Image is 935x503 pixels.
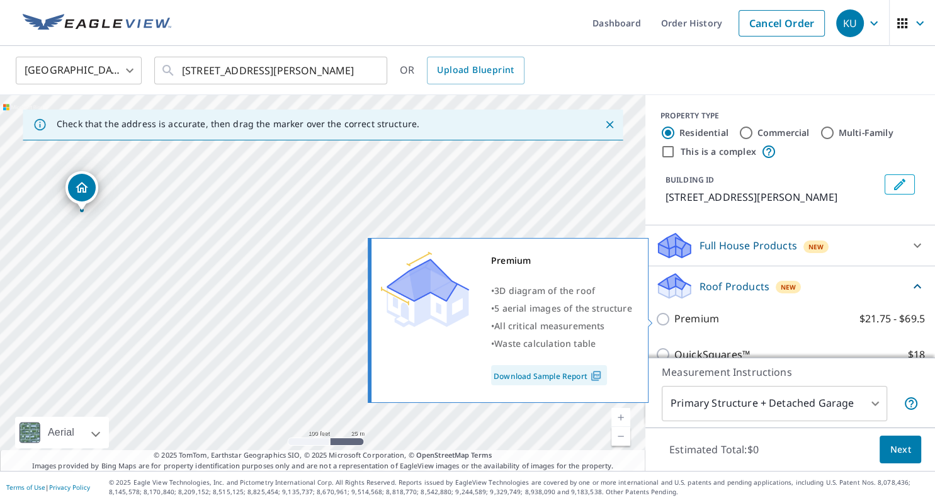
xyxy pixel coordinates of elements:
[781,282,796,292] span: New
[700,238,797,253] p: Full House Products
[660,110,920,122] div: PROPERTY TYPE
[23,14,171,33] img: EV Logo
[491,365,607,385] a: Download Sample Report
[890,442,911,458] span: Next
[16,53,142,88] div: [GEOGRAPHIC_DATA]
[381,252,469,327] img: Premium
[611,408,630,427] a: Current Level 18, Zoom In
[427,57,524,84] a: Upload Blueprint
[416,450,469,460] a: OpenStreetMap
[57,118,419,130] p: Check that the address is accurate, then drag the marker over the correct structure.
[154,450,492,461] span: © 2025 TomTom, Earthstar Geographics SIO, © 2025 Microsoft Corporation, ©
[839,127,893,139] label: Multi-Family
[655,230,925,261] div: Full House ProductsNew
[6,483,90,491] p: |
[611,427,630,446] a: Current Level 18, Zoom Out
[700,279,769,294] p: Roof Products
[494,285,595,297] span: 3D diagram of the roof
[491,282,632,300] div: •
[6,483,45,492] a: Terms of Use
[674,347,750,363] p: QuickSquares™
[681,145,756,158] label: This is a complex
[437,62,514,78] span: Upload Blueprint
[908,347,925,363] p: $18
[674,311,719,327] p: Premium
[15,417,109,448] div: Aerial
[659,436,769,463] p: Estimated Total: $0
[601,116,618,133] button: Close
[739,10,825,37] a: Cancel Order
[679,127,728,139] label: Residential
[880,436,921,464] button: Next
[662,365,919,380] p: Measurement Instructions
[65,171,98,210] div: Dropped pin, building 1, Residential property, 411 Hart St Salina, KS 67401
[494,337,596,349] span: Waste calculation table
[182,53,361,88] input: Search by address or latitude-longitude
[491,317,632,335] div: •
[808,242,824,252] span: New
[400,57,524,84] div: OR
[49,483,90,492] a: Privacy Policy
[494,302,632,314] span: 5 aerial images of the structure
[655,271,925,301] div: Roof ProductsNew
[885,174,915,195] button: Edit building 1
[836,9,864,37] div: KU
[109,478,929,497] p: © 2025 Eagle View Technologies, Inc. and Pictometry International Corp. All Rights Reserved. Repo...
[587,370,604,381] img: Pdf Icon
[666,189,880,205] p: [STREET_ADDRESS][PERSON_NAME]
[757,127,810,139] label: Commercial
[859,311,925,327] p: $21.75 - $69.5
[471,450,492,460] a: Terms
[494,320,604,332] span: All critical measurements
[491,252,632,269] div: Premium
[491,300,632,317] div: •
[44,417,78,448] div: Aerial
[904,396,919,411] span: Your report will include the primary structure and a detached garage if one exists.
[491,335,632,353] div: •
[666,174,714,185] p: BUILDING ID
[662,386,887,421] div: Primary Structure + Detached Garage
